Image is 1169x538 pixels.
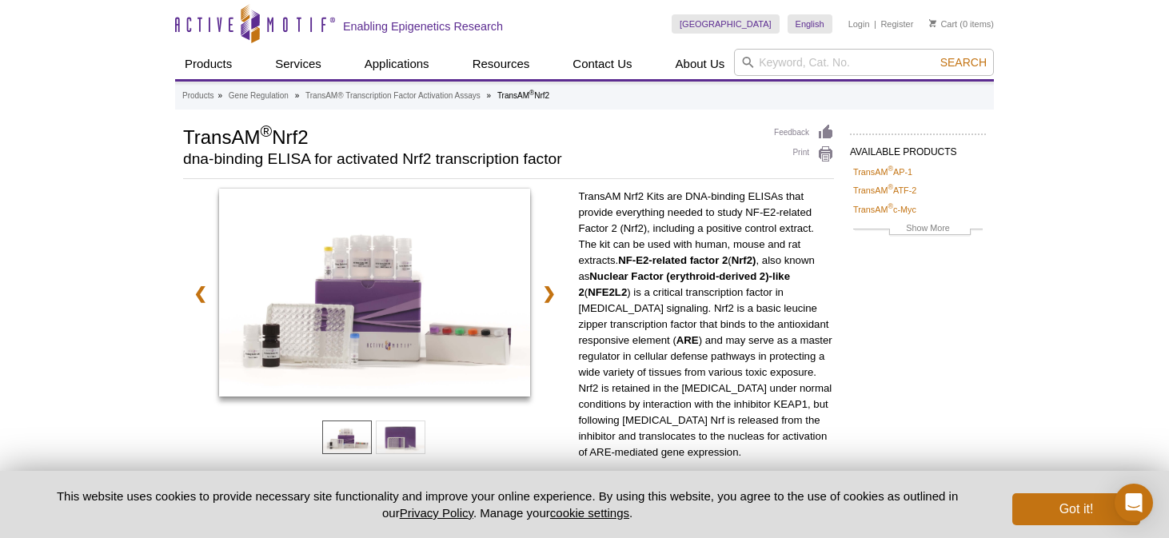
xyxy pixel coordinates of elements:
[848,18,870,30] a: Login
[343,19,503,34] h2: Enabling Epigenetics Research
[532,275,566,312] a: ❯
[888,184,893,192] sup: ®
[732,254,756,266] strong: Nrf2)
[588,286,627,298] strong: NFE2L2
[880,18,913,30] a: Register
[578,270,790,298] strong: Nuclear Factor (erythroid-derived 2)-like 2
[305,89,481,103] a: TransAM® Transcription Factor Activation Assays
[175,49,241,79] a: Products
[295,91,300,100] li: »
[219,189,530,401] a: TransAM Nrf2 Kit
[183,152,758,166] h2: dna-binding ELISA for activated Nrf2 transcription factor
[497,91,549,100] li: TransAM Nrf2
[529,89,534,97] sup: ®
[1115,484,1153,522] div: Open Intercom Messenger
[400,506,473,520] a: Privacy Policy
[888,165,893,173] sup: ®
[788,14,832,34] a: English
[487,91,492,100] li: »
[888,202,893,210] sup: ®
[853,165,912,179] a: TransAM®AP-1
[672,14,780,34] a: [GEOGRAPHIC_DATA]
[618,254,728,266] strong: NF-E2-related factor 2
[1012,493,1140,525] button: Got it!
[463,49,540,79] a: Resources
[734,49,994,76] input: Keyword, Cat. No.
[563,49,641,79] a: Contact Us
[940,56,987,69] span: Search
[183,275,217,312] a: ❮
[265,49,331,79] a: Services
[929,14,994,34] li: (0 items)
[182,89,213,103] a: Products
[666,49,735,79] a: About Us
[229,89,289,103] a: Gene Regulation
[260,122,272,140] sup: ®
[183,124,758,148] h1: TransAM Nrf2
[853,221,983,239] a: Show More
[853,183,916,197] a: TransAM®ATF-2
[774,145,834,163] a: Print
[219,189,530,397] img: TransAM Nrf2 Kit
[929,18,957,30] a: Cart
[550,506,629,520] button: cookie settings
[936,55,991,70] button: Search
[874,14,876,34] li: |
[929,19,936,27] img: Your Cart
[29,488,986,521] p: This website uses cookies to provide necessary site functionality and improve your online experie...
[774,124,834,141] a: Feedback
[217,91,222,100] li: »
[578,189,834,460] p: TransAM Nrf2 Kits are DNA-binding ELISAs that provide everything needed to study NF-E2-related Fa...
[676,334,699,346] strong: ARE
[850,134,986,162] h2: AVAILABLE PRODUCTS
[853,202,916,217] a: TransAM®c-Myc
[355,49,439,79] a: Applications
